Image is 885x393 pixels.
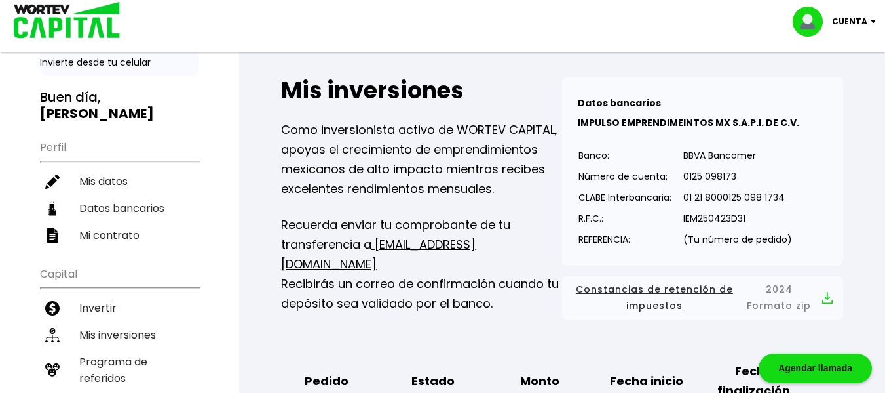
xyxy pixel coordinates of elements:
img: datos-icon.10cf9172.svg [45,201,60,216]
p: Invierte desde tu celular [40,56,199,70]
a: Mis inversiones [40,321,199,348]
button: Constancias de retención de impuestos2024 Formato zip [573,281,833,314]
p: Cuenta [832,12,867,31]
p: Banco: [578,146,671,165]
b: Fecha inicio [610,371,683,391]
a: Datos bancarios [40,195,199,222]
img: invertir-icon.b3b967d7.svg [45,301,60,316]
b: Datos bancarios [578,96,661,110]
a: Mi contrato [40,222,199,249]
a: Invertir [40,295,199,321]
h2: Mis inversiones [281,77,562,104]
img: profile-image [793,7,832,37]
ul: Perfil [40,133,199,249]
p: 0125 098173 [683,167,792,186]
a: Mis datos [40,168,199,195]
b: IMPULSO EMPRENDIMEINTOS MX S.A.P.I. DE C.V. [578,116,799,129]
a: Programa de referidos [40,348,199,392]
img: icon-down [867,20,885,24]
b: [PERSON_NAME] [40,104,154,123]
p: IEM250423D31 [683,209,792,228]
img: editar-icon.952d3147.svg [45,175,60,189]
b: Pedido [305,371,348,391]
b: Estado [411,371,455,391]
p: R.F.C.: [578,209,671,228]
h3: Buen día, [40,89,199,122]
p: Número de cuenta: [578,167,671,186]
a: [EMAIL_ADDRESS][DOMAIN_NAME] [281,236,476,272]
p: BBVA Bancomer [683,146,792,165]
div: Agendar llamada [759,354,872,383]
p: (Tu número de pedido) [683,230,792,249]
p: Como inversionista activo de WORTEV CAPITAL, apoyas el crecimiento de emprendimientos mexicanos d... [281,120,562,199]
img: inversiones-icon.6695dc30.svg [45,328,60,342]
p: Recuerda enviar tu comprobante de tu transferencia a Recibirás un correo de confirmación cuando t... [281,215,562,314]
p: 01 21 8000125 098 1734 [683,188,792,207]
p: CLABE Interbancaria: [578,188,671,207]
b: Monto [520,371,559,391]
span: Constancias de retención de impuestos [573,281,736,314]
img: contrato-icon.f2db500c.svg [45,228,60,243]
img: recomiendanos-icon.9b8e9327.svg [45,363,60,377]
p: REFERENCIA: [578,230,671,249]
